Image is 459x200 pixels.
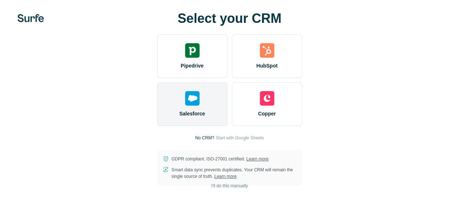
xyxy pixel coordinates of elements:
span: HubSpot [256,62,277,69]
a: Learn more [246,156,269,162]
a: Learn more [214,174,237,179]
p: No CRM? [195,135,214,141]
span: I’ll do this manually [211,183,248,189]
button: I’ll do this manually [206,180,253,191]
p: Smart data sync prevents duplicates. Your CRM will remain the single source of truth. [172,167,296,180]
span: Pipedrive [181,62,204,69]
img: salesforce's logo [185,91,200,106]
span: Copper [258,110,276,117]
h1: Select your CRM [157,11,302,26]
img: pipedrive's logo [185,43,200,58]
img: hubspot's logo [260,43,274,58]
button: Start with Google Sheets [216,135,264,141]
img: copper's logo [260,91,274,106]
img: Surfe's logo [17,14,44,22]
p: GDPR compliant. ISO-27001 certified. [172,156,269,162]
span: Salesforce [179,110,205,117]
